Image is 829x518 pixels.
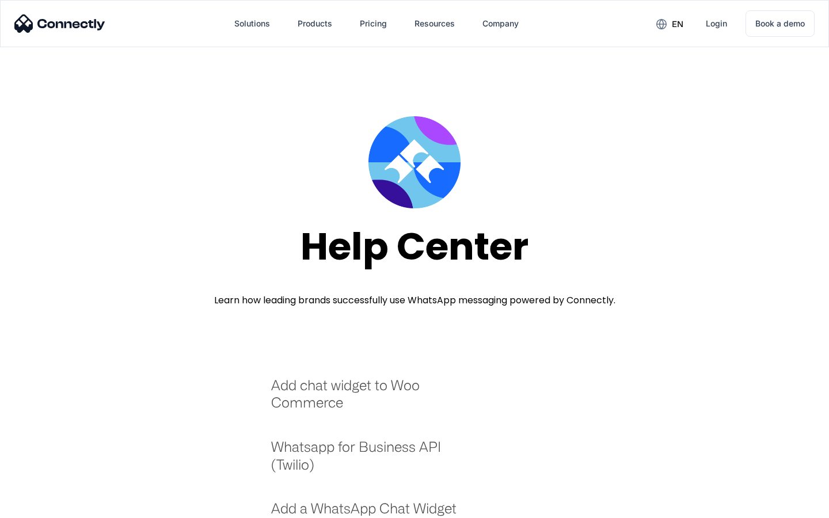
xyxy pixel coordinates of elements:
[234,16,270,32] div: Solutions
[414,16,455,32] div: Resources
[12,498,69,514] aside: Language selected: English
[706,16,727,32] div: Login
[301,226,528,268] div: Help Center
[746,10,815,37] a: Book a demo
[482,16,519,32] div: Company
[360,16,387,32] div: Pricing
[271,376,472,423] a: Add chat widget to Woo Commerce
[214,294,615,307] div: Learn how leading brands successfully use WhatsApp messaging powered by Connectly.
[14,14,105,33] img: Connectly Logo
[298,16,332,32] div: Products
[271,438,472,485] a: Whatsapp for Business API (Twilio)
[697,10,736,37] a: Login
[23,498,69,514] ul: Language list
[351,10,396,37] a: Pricing
[672,16,683,32] div: en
